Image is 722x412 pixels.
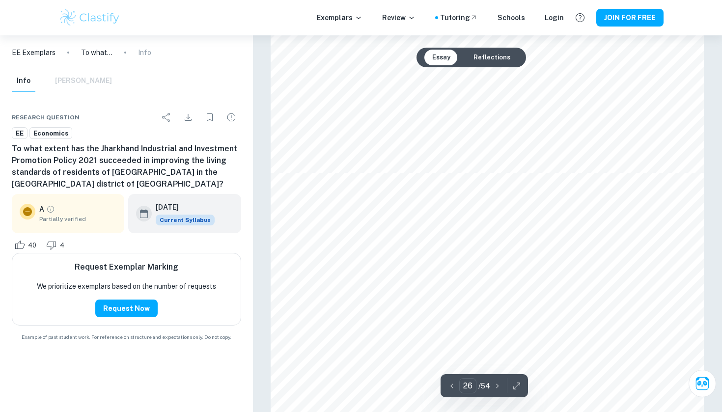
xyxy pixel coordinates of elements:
button: Request Now [95,300,158,317]
p: We prioritize exemplars based on the number of requests [37,281,216,292]
h6: [DATE] [156,202,207,213]
div: Like [12,237,42,253]
a: Login [545,12,564,23]
p: Exemplars [317,12,362,23]
button: Reflections [466,50,518,65]
span: Research question [12,113,80,122]
div: This exemplar is based on the current syllabus. Feel free to refer to it for inspiration/ideas wh... [156,215,215,225]
span: Current Syllabus [156,215,215,225]
button: Info [12,70,35,92]
img: Clastify logo [58,8,121,27]
a: Grade partially verified [46,205,55,214]
div: Bookmark [200,108,220,127]
a: EE [12,127,28,139]
a: Schools [498,12,525,23]
button: Ask Clai [689,370,716,397]
span: 40 [23,241,42,250]
p: / 54 [478,381,490,391]
h6: To what extent has the Jharkhand Industrial and Investment Promotion Policy 2021 succeeded in imp... [12,143,241,190]
div: Share [157,108,176,127]
span: 4 [55,241,70,250]
a: EE Exemplars [12,47,56,58]
span: Economics [30,129,72,138]
button: JOIN FOR FREE [596,9,664,27]
a: Tutoring [440,12,478,23]
div: Dislike [44,237,70,253]
span: Partially verified [39,215,116,223]
a: Economics [29,127,72,139]
button: Essay [424,50,458,65]
span: EE [12,129,27,138]
h6: Request Exemplar Marking [75,261,178,273]
p: Info [138,47,151,58]
button: Help and Feedback [572,9,588,26]
p: To what extent has the Jharkhand Industrial and Investment Promotion Policy 2021 succeeded in imp... [81,47,112,58]
span: Example of past student work. For reference on structure and expectations only. Do not copy. [12,333,241,341]
p: A [39,204,44,215]
div: Download [178,108,198,127]
p: Review [382,12,416,23]
div: Report issue [222,108,241,127]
